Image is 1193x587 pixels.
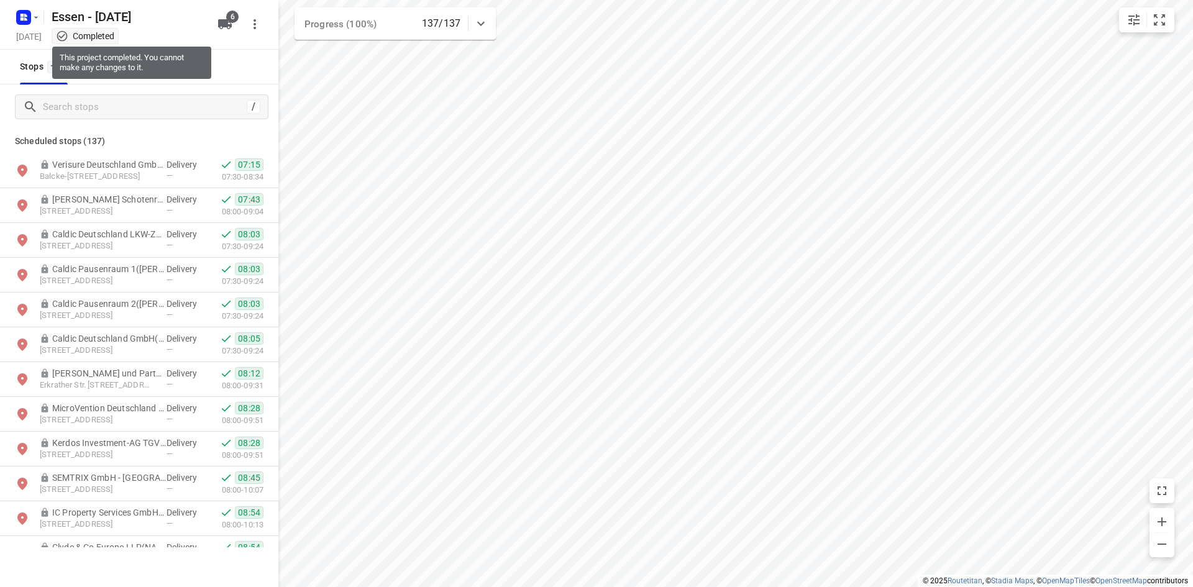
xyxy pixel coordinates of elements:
svg: Done [220,263,232,275]
p: 08:00-09:04 [222,206,263,218]
p: Delivery [167,402,204,414]
span: — [167,206,173,215]
span: 08:03 [235,228,263,240]
p: Verisure Deutschland GmbH(Marlien Engling) [52,158,167,171]
div: Progress (100%)137/137 [295,7,496,40]
p: Delivery [167,332,204,345]
p: Am Karlshof 10, 40231, Düsseldorf, DE [40,275,154,287]
p: Delivery [167,367,204,380]
span: — [167,310,173,319]
p: Grafenberger Allee 337b, 40235, Düsseldorf, DE [40,206,154,217]
button: Map settings [1122,7,1146,32]
p: Am Karlshof 10, 40231, Düsseldorf, DE [40,345,154,357]
p: Caldic Deutschland GmbH(Dana Brostowicz) [52,332,167,345]
p: 07:30-09:24 [222,240,263,253]
svg: Done [220,158,232,171]
p: Moskauer Str. 25, 40227, Düsseldorf, DE [40,449,154,461]
span: 08:28 [235,402,263,414]
a: Stadia Maps [991,576,1033,585]
button: Fit zoom [1147,7,1172,32]
p: 07:30-09:24 [222,275,263,288]
p: 08:00-09:51 [222,414,263,427]
button: 6 [213,12,237,37]
svg: Done [220,541,232,553]
span: 08:28 [235,437,263,449]
svg: Done [220,298,232,310]
div: Completed [56,30,114,42]
span: 6 [119,60,134,72]
p: MicroVention Deutschland GmbH(Michaela Dennhoven) [52,402,167,414]
span: — [167,414,173,424]
span: 07:15 [235,158,263,171]
p: 07:30-09:24 [222,345,263,357]
p: Kerdos Investment-AG TGV(Moritz Counil) [52,437,167,449]
span: 08:45 [235,471,263,484]
span: 08:03 [235,263,263,275]
svg: Done [220,402,232,414]
p: Caldic Pausenraum 2(Dana Brostowicz) [52,298,167,310]
svg: Done [220,332,232,345]
p: Clyde & Co Europe LLP(NAMELESS CONTACT) [52,541,167,553]
p: Balcke-Dürr-Allee 2, 40882, Ratingen, DE [40,171,154,183]
p: Delivery [167,506,204,519]
p: Delivery [167,541,204,553]
span: — [167,380,173,389]
p: Delivery [167,158,204,171]
p: Delivery [167,298,204,310]
p: Am Karlshof 10, 40231, Düsseldorf, DE [40,310,154,322]
p: Erkrather Str. 234a, 40233, Düsseldorf, DE [40,380,154,391]
span: 137 [47,61,69,73]
a: Routetitan [948,576,982,585]
svg: Done [220,471,232,484]
p: Delivery [167,193,204,206]
input: Search stops [43,98,247,117]
span: 07:43 [235,193,263,206]
p: Delivery [167,437,204,449]
span: 08:03 [235,298,263,310]
span: Stops [20,59,73,75]
p: Toulouser Allee 19a, 40211, Düsseldorf, DE [40,519,154,530]
span: 08:54 [235,541,263,553]
svg: Done [220,228,232,240]
p: 137/137 [422,16,460,31]
span: — [167,275,173,284]
div: small contained button group [1119,7,1174,32]
p: 08:00-10:07 [222,484,263,496]
p: Delivery [167,471,204,484]
svg: Done [220,506,232,519]
span: 08:05 [235,332,263,345]
p: 08:00-10:13 [222,519,263,531]
p: HSMV - Hansen Schotenroehr Müller Voets Partnerschaftsgesellschaft mbB(Beate Koch) [52,193,167,206]
p: Delivery [167,263,204,275]
span: 6 [226,11,239,23]
p: 08:00-09:51 [222,449,263,462]
span: — [167,171,173,180]
p: Moskauer Str. 27, 40227, Düsseldorf, DE [40,414,154,426]
p: Scheduled stops ( 137 ) [15,134,263,148]
svg: Done [220,367,232,380]
span: 08:12 [235,367,263,380]
p: 07:30-08:34 [222,171,263,183]
p: Delivery [167,228,204,240]
svg: Done [220,437,232,449]
svg: Done [220,193,232,206]
a: OpenStreetMap [1095,576,1147,585]
span: — [167,449,173,458]
span: — [167,240,173,250]
p: SEMTRIX GmbH - Düsseldorf(Jan Kuhl) [52,471,167,484]
span: — [167,484,173,493]
p: Am Wehrhahn 100, 40211, Düsseldorf, DE [40,484,154,496]
p: Caldic Pausenraum 1(Dana Brostowicz) [52,263,167,275]
li: © 2025 , © , © © contributors [923,576,1188,585]
p: Hartmann, Mathias und Partner(Tina Jacobs) [52,367,167,380]
p: Ronsdorfer Str. 92, 40233, Düsseldorf, DE [40,240,154,252]
p: 08:00-09:31 [222,380,263,392]
p: 07:30-09:24 [222,310,263,322]
div: / [247,100,260,114]
span: 08:54 [235,506,263,519]
span: Progress (100%) [304,19,377,30]
div: Routes [85,59,137,75]
span: — [167,345,173,354]
a: OpenMapTiles [1042,576,1090,585]
p: Caldic Deutschland LKW-Zufahrt Tor 4(Dana Brostowicz) [52,228,167,240]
